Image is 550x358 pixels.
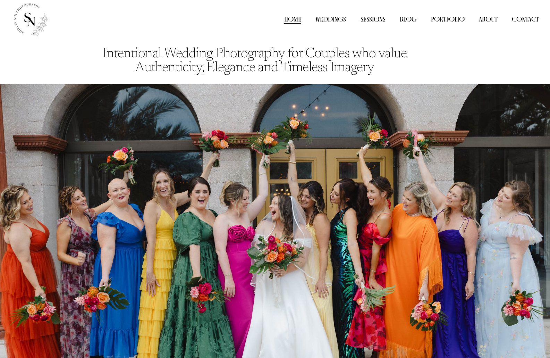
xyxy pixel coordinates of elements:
[479,14,498,24] a: About
[102,47,409,75] code: Intentional Wedding Photography for Couples who value Authenticity, Elegance and Timeless Imagery
[11,1,48,38] img: Shirley Nim Photography
[315,14,346,24] a: Weddings
[512,14,539,24] a: Contact
[431,15,465,24] span: Portfolio
[431,14,465,24] a: folder dropdown
[284,14,301,24] a: Home
[400,14,417,24] a: Blog
[361,14,386,24] a: Sessions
